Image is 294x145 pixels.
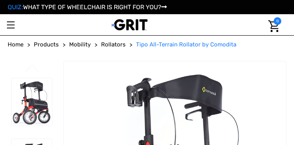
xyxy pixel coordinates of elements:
[24,64,40,74] button: Go to slide 3 of 3
[136,41,236,48] span: Tipo All-Terrain Rollator by Comodita
[136,40,236,49] a: Tipo All-Terrain Rollator by Comodita
[274,17,281,25] span: 0
[111,19,148,31] img: GRIT All-Terrain Wheelchair and Mobility Equipment
[264,14,281,38] a: Cart with 0 items
[8,41,23,48] span: Home
[8,40,23,49] a: Home
[12,78,52,125] img: Tipo All-Terrain Rollator by Comodita
[34,40,59,49] a: Products
[34,41,59,48] span: Products
[8,3,167,11] a: QUIZ:WHAT TYPE OF WHEELCHAIR IS RIGHT FOR YOU?
[69,40,91,49] a: Mobility
[268,20,279,32] img: Cart
[8,3,23,11] span: QUIZ:
[101,40,126,49] a: Rollators
[8,40,286,49] nav: Breadcrumb
[101,41,126,48] span: Rollators
[69,41,91,48] span: Mobility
